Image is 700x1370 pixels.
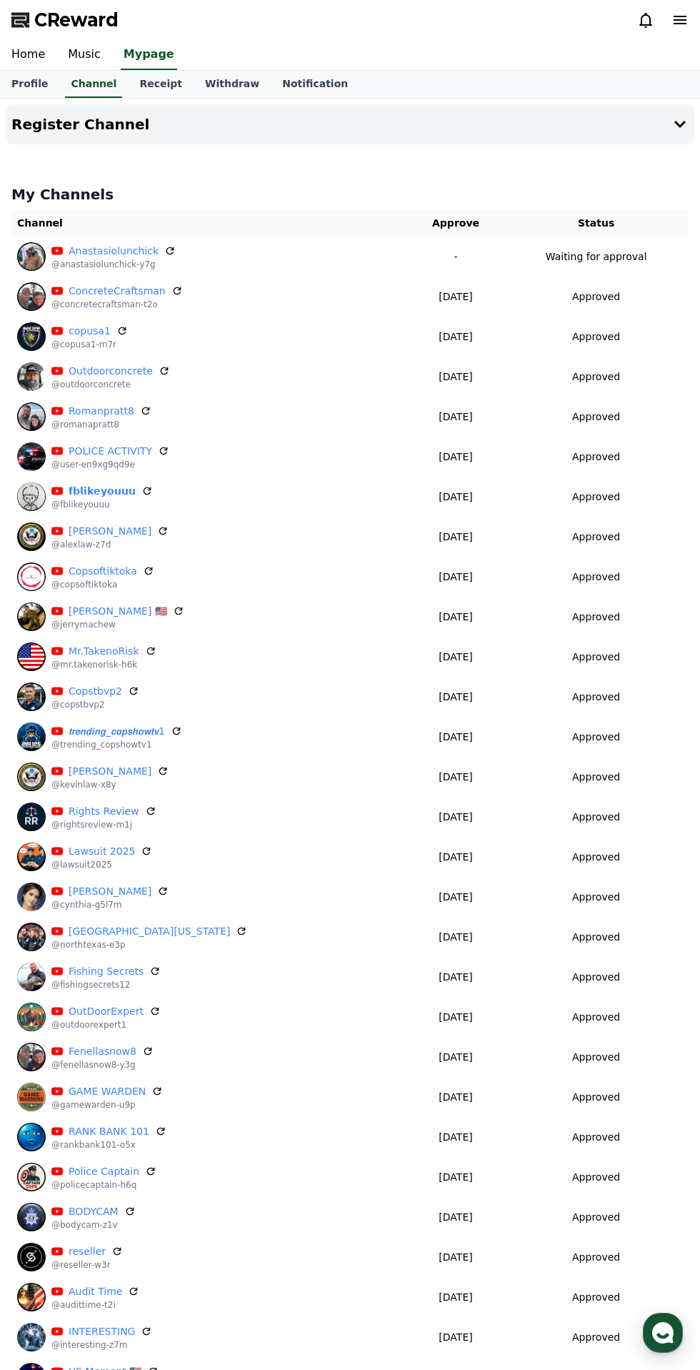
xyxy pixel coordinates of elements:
img: GAME WARDEN [17,1083,46,1111]
p: @fenellasnow8-y3g [51,1059,154,1071]
img: Audit Time [17,1283,46,1311]
a: copusa1 [69,324,111,339]
p: Approved [572,1130,620,1145]
a: Messages [94,453,184,489]
img: Anastasiolunchick [17,242,46,271]
p: @trending_copshowtv1 [51,739,182,750]
a: Channel [65,71,122,98]
p: Approved [572,329,620,344]
p: [DATE] [414,610,498,625]
img: POLICE ACTIVITY [17,442,46,471]
a: reseller [69,1244,106,1259]
p: [DATE] [414,1170,498,1185]
p: Approved [572,1210,620,1225]
img: Alex law [17,522,46,551]
p: [DATE] [414,490,498,505]
p: [DATE] [414,530,498,545]
a: Receipt [128,71,194,98]
a: Home [4,453,94,489]
p: [DATE] [414,1290,498,1305]
p: @copusa1-m7r [51,339,128,350]
p: [DATE] [414,289,498,304]
p: @alexlaw-z7d [51,539,169,550]
a: Copstbvp2 [69,684,122,699]
p: @northtexas-e3p [51,939,247,950]
p: [DATE] [414,1130,498,1145]
img: OutDoorExpert [17,1003,46,1031]
a: 𝙩𝙧𝙚𝙣𝙙𝙞𝙣𝙜_𝙘𝙤𝙥𝙨𝙝𝙤𝙬𝙩𝙫1 [69,724,165,739]
p: @kevinlaw-x8y [51,779,169,790]
span: CReward [34,9,119,31]
span: Messages [119,475,161,487]
p: @mr.takenorisk-h6k [51,659,156,670]
p: Approved [572,730,620,745]
span: Settings [211,475,246,486]
img: Rights Review [17,803,46,831]
h4: My Channels [11,184,689,204]
img: Mr.TakenoRisk [17,642,46,671]
p: @copsoftiktoka [51,579,154,590]
img: Copstbvp2 [17,682,46,711]
p: Approved [572,810,620,825]
p: Approved [572,650,620,665]
a: [GEOGRAPHIC_DATA][US_STATE] [69,924,230,939]
img: Cynthia [17,883,46,911]
p: @rankbank101-o5x [51,1139,166,1151]
p: Approved [572,970,620,985]
p: @jerrymachew [51,619,184,630]
a: Romanpratt8 [69,404,134,419]
img: Copsoftiktoka [17,562,46,591]
img: 𝗳𝗯𝗹𝗶𝗸𝗲𝘆𝗼𝘂𝘂𝘂 [17,482,46,511]
a: Fenellasnow8 [69,1044,136,1059]
p: Approved [572,1010,620,1025]
a: Rights Review [69,804,139,819]
p: [DATE] [414,1250,498,1265]
p: @outdoorconcrete [51,379,170,390]
p: Approved [572,690,620,705]
p: @copstbvp2 [51,699,139,710]
img: reseller [17,1243,46,1271]
a: Copsoftiktoka [69,564,137,579]
a: Withdraw [194,71,271,98]
p: Approved [572,930,620,945]
p: @bodycam-z1v [51,1219,136,1231]
img: 𝙩𝙧𝙚𝙣𝙙𝙞𝙣𝙜_𝙘𝙤𝙥𝙨𝙝𝙤𝙬𝙩𝙫1 [17,723,46,751]
p: [DATE] [414,890,498,905]
a: POLICE ACTIVITY [69,444,152,459]
img: Police Captain [17,1163,46,1191]
p: @audittime-t2i [51,1299,139,1311]
h4: Register Channel [11,116,149,132]
p: @romanapratt8 [51,419,151,430]
img: Lawsuit 2025 [17,843,46,871]
p: [DATE] [414,369,498,384]
img: INTERESTING [17,1323,46,1351]
p: @concretecraftsman-t2o [51,299,183,310]
p: @fblikeyouuu [51,499,153,510]
a: OutDoorExpert [69,1004,144,1019]
p: [DATE] [414,329,498,344]
a: Audit Time [69,1284,122,1299]
a: Fishing Secrets [69,964,144,979]
a: [PERSON_NAME] 🇺🇸 [69,604,167,619]
p: [DATE] [414,850,498,865]
p: Approved [572,1290,620,1305]
img: Fishing Secrets [17,963,46,991]
a: CReward [11,9,119,31]
p: @anastasiolunchick-y7g [51,259,176,270]
p: Approved [572,570,620,585]
p: Approved [572,490,620,505]
p: Approved [572,1090,620,1105]
p: Approved [572,1170,620,1185]
p: [DATE] [414,690,498,705]
p: [DATE] [414,730,498,745]
p: [DATE] [414,1010,498,1025]
p: Approved [572,890,620,905]
img: Outdoorconcrete [17,362,46,391]
p: [DATE] [414,810,498,825]
p: Approved [572,409,620,425]
p: Approved [572,1250,620,1265]
p: Approved [572,850,620,865]
p: @reseller-w3r [51,1259,123,1271]
img: Kevin Law [17,763,46,791]
a: RANK BANK 101 [69,1124,149,1139]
